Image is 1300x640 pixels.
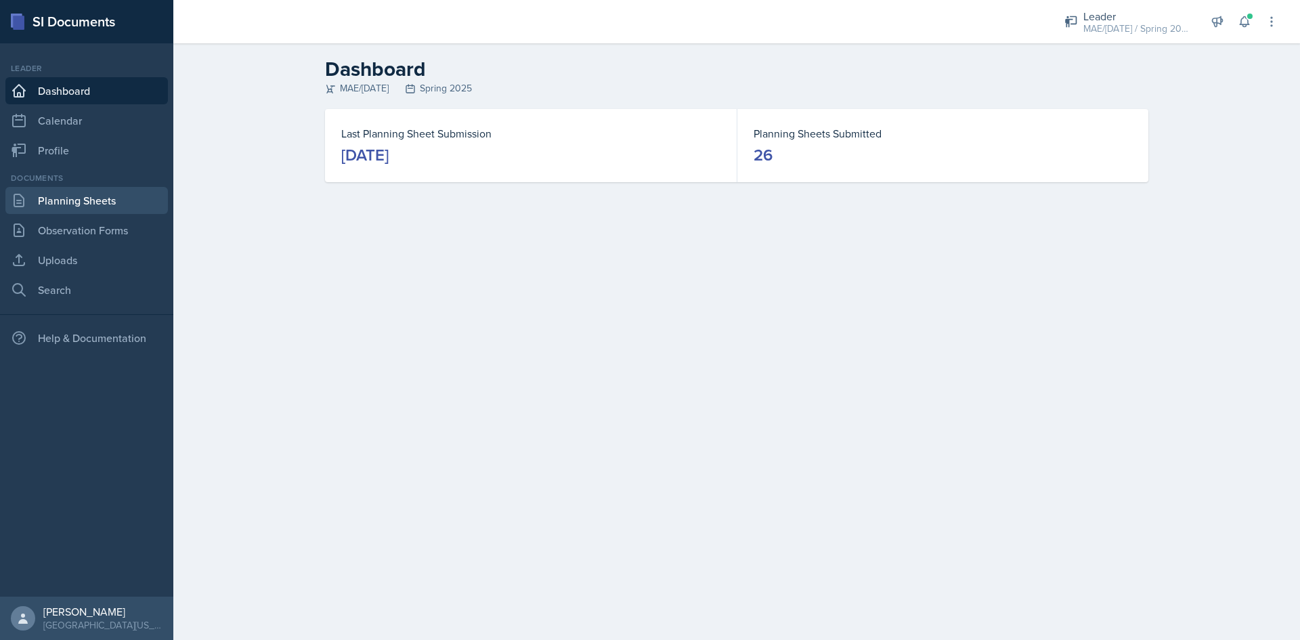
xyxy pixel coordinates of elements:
[5,107,168,134] a: Calendar
[5,77,168,104] a: Dashboard
[325,81,1148,95] div: MAE/[DATE] Spring 2025
[43,618,162,632] div: [GEOGRAPHIC_DATA][US_STATE] in [GEOGRAPHIC_DATA]
[754,144,773,166] div: 26
[5,247,168,274] a: Uploads
[5,324,168,351] div: Help & Documentation
[43,605,162,618] div: [PERSON_NAME]
[754,125,1132,142] dt: Planning Sheets Submitted
[1083,22,1192,36] div: MAE/[DATE] / Spring 2025
[5,217,168,244] a: Observation Forms
[5,276,168,303] a: Search
[325,57,1148,81] h2: Dashboard
[341,144,389,166] div: [DATE]
[5,187,168,214] a: Planning Sheets
[5,137,168,164] a: Profile
[1083,8,1192,24] div: Leader
[341,125,720,142] dt: Last Planning Sheet Submission
[5,62,168,74] div: Leader
[5,172,168,184] div: Documents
